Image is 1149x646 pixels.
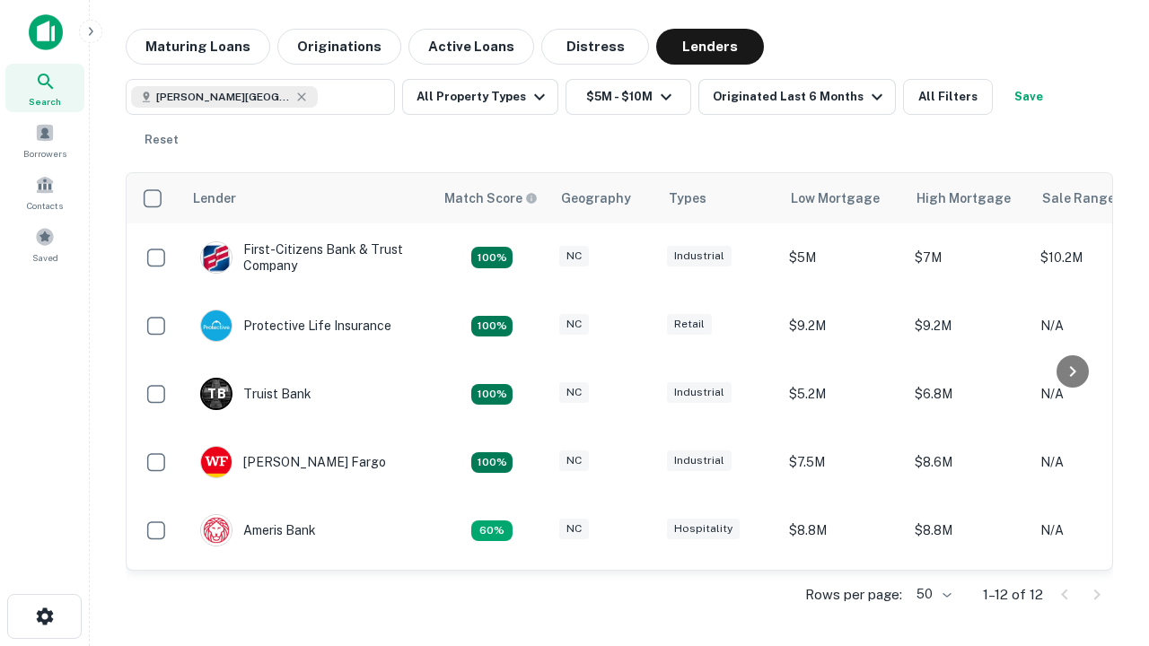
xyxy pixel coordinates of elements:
td: $5.2M [780,360,906,428]
div: Hospitality [667,519,740,539]
td: $8.8M [780,496,906,564]
a: Contacts [5,168,84,216]
div: Industrial [667,450,732,471]
a: Borrowers [5,116,84,164]
div: Lender [193,188,236,209]
div: Industrial [667,382,732,403]
td: $8.6M [906,428,1031,496]
div: Capitalize uses an advanced AI algorithm to match your search with the best lender. The match sco... [444,188,538,208]
img: picture [201,310,232,341]
img: picture [201,447,232,477]
div: Types [669,188,706,209]
div: NC [559,519,589,539]
div: Industrial [667,246,732,266]
span: Search [29,94,61,109]
img: capitalize-icon.png [29,14,63,50]
button: Active Loans [408,29,534,65]
div: Matching Properties: 2, hasApolloMatch: undefined [471,452,513,474]
button: All Filters [903,79,993,115]
td: $6.8M [906,360,1031,428]
td: $7.5M [780,428,906,496]
th: Lender [182,173,434,223]
button: Distress [541,29,649,65]
div: Matching Properties: 3, hasApolloMatch: undefined [471,384,513,406]
td: $9.2M [906,292,1031,360]
div: Originated Last 6 Months [713,86,888,108]
th: Types [658,173,780,223]
div: NC [559,382,589,403]
button: Maturing Loans [126,29,270,65]
div: NC [559,314,589,335]
img: picture [201,515,232,546]
button: $5M - $10M [566,79,691,115]
div: Low Mortgage [791,188,880,209]
span: Saved [32,250,58,265]
button: Lenders [656,29,764,65]
p: T B [207,385,225,404]
div: Truist Bank [200,378,311,410]
td: $9.2M [780,292,906,360]
div: Sale Range [1042,188,1115,209]
button: Originations [277,29,401,65]
button: All Property Types [402,79,558,115]
div: Matching Properties: 2, hasApolloMatch: undefined [471,247,513,268]
th: Geography [550,173,658,223]
h6: Match Score [444,188,534,208]
div: 50 [909,581,954,607]
div: Ameris Bank [200,514,316,546]
p: Rows per page: [805,584,902,606]
td: $5M [780,223,906,292]
p: 1–12 of 12 [983,584,1043,606]
div: Matching Properties: 2, hasApolloMatch: undefined [471,316,513,337]
div: Protective Life Insurance [200,310,391,342]
button: Reset [133,122,190,158]
td: $7M [906,223,1031,292]
th: Low Mortgage [780,173,906,223]
th: Capitalize uses an advanced AI algorithm to match your search with the best lender. The match sco... [434,173,550,223]
td: $9.2M [906,564,1031,633]
div: First-citizens Bank & Trust Company [200,241,416,274]
div: NC [559,246,589,266]
img: picture [201,242,232,273]
td: $8.8M [906,496,1031,564]
span: Borrowers [23,146,66,161]
div: Geography [561,188,631,209]
td: $9.2M [780,564,906,633]
iframe: Chat Widget [1059,502,1149,589]
div: NC [559,450,589,471]
a: Saved [5,220,84,268]
div: Retail [667,314,712,335]
button: Originated Last 6 Months [698,79,896,115]
div: Matching Properties: 1, hasApolloMatch: undefined [471,520,513,542]
div: High Mortgage [917,188,1011,209]
th: High Mortgage [906,173,1031,223]
span: Contacts [27,198,63,213]
button: Save your search to get updates of matches that match your search criteria. [1000,79,1057,115]
div: [PERSON_NAME] Fargo [200,446,386,478]
span: [PERSON_NAME][GEOGRAPHIC_DATA], [GEOGRAPHIC_DATA] [156,89,291,105]
a: Search [5,64,84,112]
